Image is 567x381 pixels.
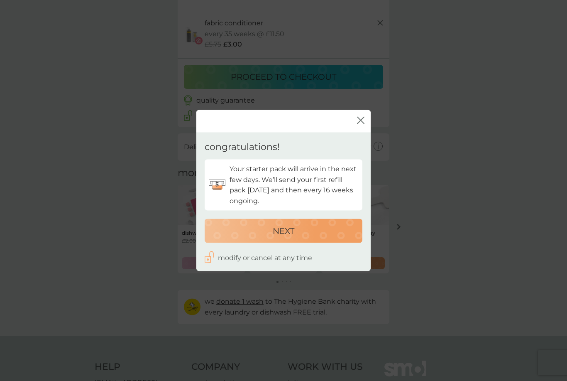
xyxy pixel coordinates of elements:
p: NEXT [273,224,294,237]
p: congratulations! [205,140,280,153]
p: modify or cancel at any time [218,252,312,263]
p: Your starter pack will arrive in the next few days. We’ll send your first refill pack [DATE] and ... [230,164,358,206]
button: NEXT [205,219,362,243]
button: close [357,117,364,125]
